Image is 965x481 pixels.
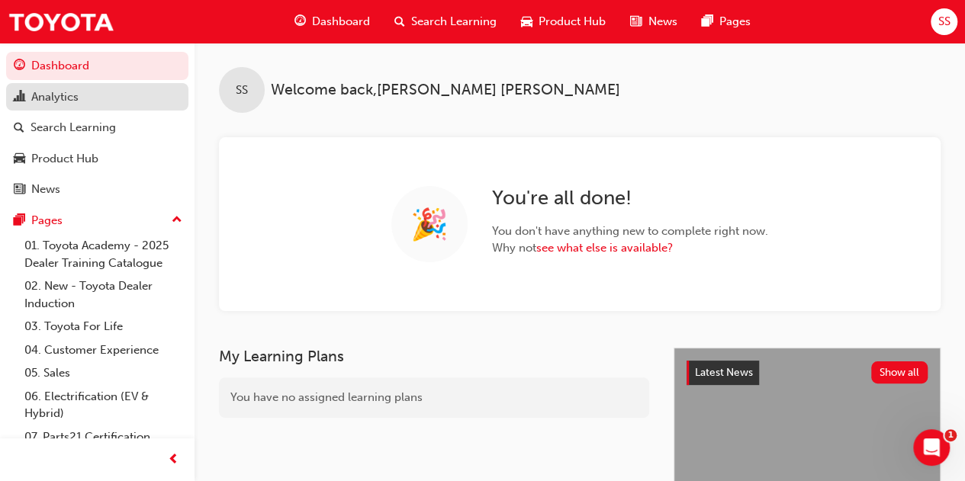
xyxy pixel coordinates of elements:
[492,223,768,240] span: You don ' t have anything new to complete right now.
[6,114,188,142] a: Search Learning
[492,186,768,210] h2: You ' re all done!
[18,234,188,274] a: 01. Toyota Academy - 2025 Dealer Training Catalogue
[913,429,950,466] iframe: Intercom live chat
[14,59,25,73] span: guage-icon
[695,366,753,379] span: Latest News
[271,82,620,99] span: Welcome back , [PERSON_NAME] [PERSON_NAME]
[14,183,25,197] span: news-icon
[492,239,768,257] span: Why not
[282,6,382,37] a: guage-iconDashboard
[6,145,188,173] a: Product Hub
[14,91,25,104] span: chart-icon
[31,212,63,229] div: Pages
[18,361,188,385] a: 05. Sales
[236,82,248,99] span: SS
[18,315,188,338] a: 03. Toyota For Life
[312,13,370,30] span: Dashboard
[6,52,188,80] a: Dashboard
[219,348,649,365] h3: My Learning Plans
[410,216,449,233] span: 🎉
[6,207,188,235] button: Pages
[6,83,188,111] a: Analytics
[536,241,673,255] a: see what else is available?
[31,88,79,106] div: Analytics
[539,13,606,30] span: Product Hub
[871,361,928,383] button: Show all
[18,425,188,449] a: 07. Parts21 Certification
[18,385,188,425] a: 06. Electrification (EV & Hybrid)
[411,13,497,30] span: Search Learning
[521,12,532,31] span: car-icon
[168,451,179,470] span: prev-icon
[687,361,928,385] a: Latest NewsShow all
[944,429,957,441] span: 1
[219,377,649,418] div: You have no assigned learning plans
[701,12,712,31] span: pages-icon
[931,8,957,35] button: SS
[14,214,25,228] span: pages-icon
[31,119,116,136] div: Search Learning
[6,49,188,207] button: DashboardAnalyticsSearch LearningProduct HubNews
[938,13,950,30] span: SS
[509,6,618,37] a: car-iconProduct Hub
[31,150,98,168] div: Product Hub
[18,338,188,362] a: 04. Customer Experience
[31,181,60,198] div: News
[18,274,188,315] a: 02. New - Toyota Dealer Induction
[630,12,642,31] span: news-icon
[689,6,762,37] a: pages-iconPages
[14,121,24,135] span: search-icon
[14,152,25,166] span: car-icon
[8,5,114,39] img: Trak
[6,175,188,204] a: News
[394,12,405,31] span: search-icon
[172,210,182,230] span: up-icon
[382,6,509,37] a: search-iconSearch Learning
[648,13,677,30] span: News
[294,12,306,31] span: guage-icon
[719,13,750,30] span: Pages
[618,6,689,37] a: news-iconNews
